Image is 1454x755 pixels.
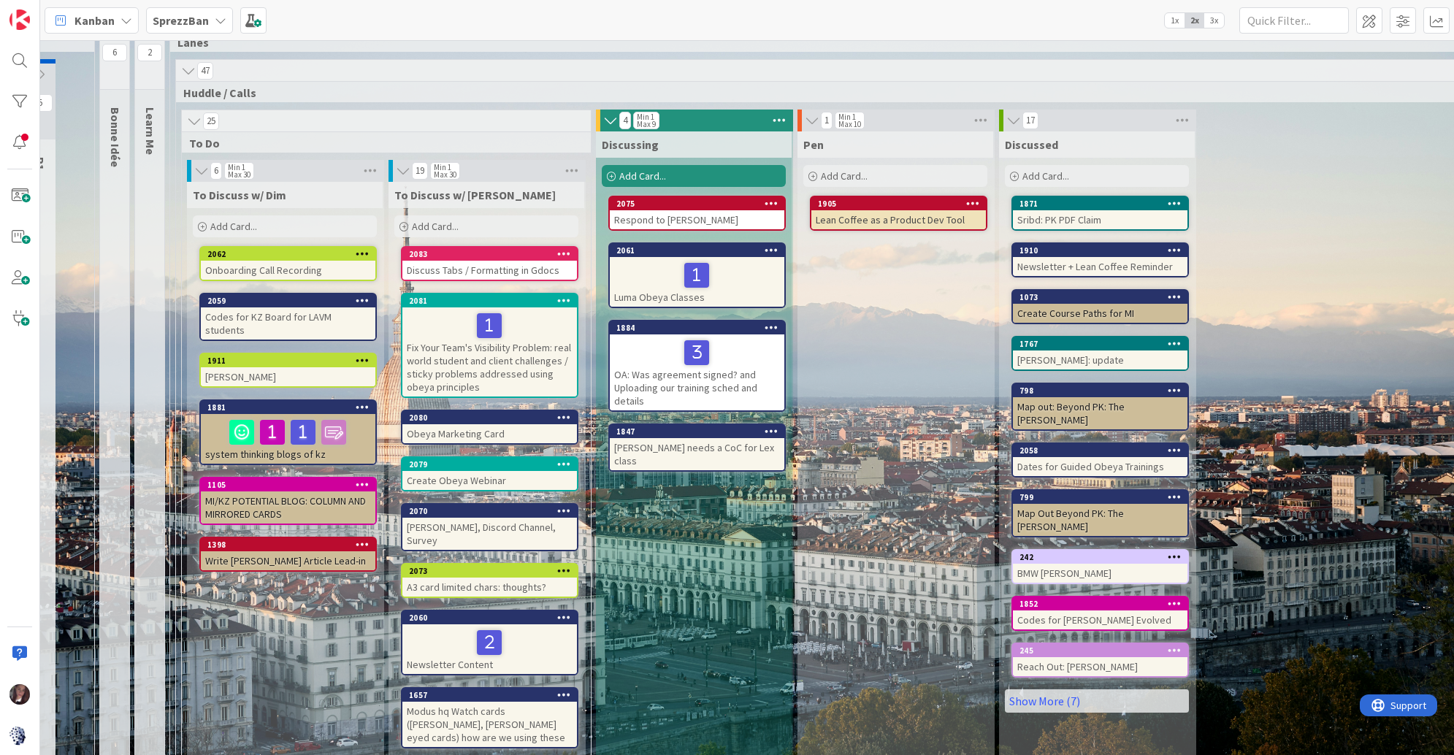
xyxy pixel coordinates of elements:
span: 2 [137,44,162,61]
div: 1847 [616,426,784,437]
div: 1871 [1013,197,1187,210]
div: 1905 [811,197,986,210]
div: 2058Dates for Guided Obeya Trainings [1013,444,1187,476]
span: Pen [803,137,824,152]
span: P1 [33,157,47,170]
div: 2079Create Obeya Webinar [402,458,577,490]
div: Fix Your Team's Visibility Problem: real world student and client challenges / sticky problems ad... [402,307,577,396]
div: Newsletter + Lean Coffee Reminder [1013,257,1187,276]
div: 1398 [201,538,375,551]
div: Max 30 [434,171,456,178]
span: 4 [619,112,631,129]
div: 2083 [402,248,577,261]
div: 2061 [610,244,784,257]
div: 1905Lean Coffee as a Product Dev Tool [811,197,986,229]
div: 798 [1019,386,1187,396]
span: Add Card... [1022,169,1069,183]
div: 1398Write [PERSON_NAME] Article Lead-in [201,538,375,570]
div: 1911[PERSON_NAME] [201,354,375,386]
div: Codes for [PERSON_NAME] Evolved [1013,610,1187,629]
div: [PERSON_NAME]: update [1013,350,1187,369]
div: Min 1 [434,164,451,171]
div: 2075Respond to [PERSON_NAME] [610,197,784,229]
span: 3x [1204,13,1224,28]
div: 1910 [1019,245,1187,256]
div: Map Out Beyond PK: The [PERSON_NAME] [1013,504,1187,536]
div: 799Map Out Beyond PK: The [PERSON_NAME] [1013,491,1187,536]
div: 1910 [1013,244,1187,257]
div: 1105 [201,478,375,491]
span: Add Card... [821,169,868,183]
div: 1881 [201,401,375,414]
div: Modus hq Watch cards ([PERSON_NAME], [PERSON_NAME] eyed cards) how are we using these [402,702,577,747]
div: 2073A3 card limited chars: thoughts? [402,564,577,597]
div: 1852 [1013,597,1187,610]
div: 2062 [207,249,375,259]
div: [PERSON_NAME] needs a CoC for Lex class [610,438,784,470]
img: Visit kanbanzone.com [9,9,30,30]
div: 1905 [818,199,986,209]
div: 1657 [402,689,577,702]
div: 245Reach Out: [PERSON_NAME] [1013,644,1187,676]
div: 2075 [616,199,784,209]
div: Min 1 [838,113,856,120]
div: Max 30 [228,171,250,178]
div: 2059 [201,294,375,307]
span: 6 [210,162,222,180]
div: 2083Discuss Tabs / Formatting in Gdocs [402,248,577,280]
img: TD [9,684,30,705]
div: 2081 [402,294,577,307]
div: Dates for Guided Obeya Trainings [1013,457,1187,476]
span: 1 [821,112,833,129]
div: 2058 [1013,444,1187,457]
div: 2059Codes for KZ Board for LAVM students [201,294,375,340]
img: avatar [9,725,30,746]
span: 47 [197,62,213,80]
div: 798Map out: Beyond PK: The [PERSON_NAME] [1013,384,1187,429]
div: 2060 [409,613,577,623]
div: 2081Fix Your Team's Visibility Problem: real world student and client challenges / sticky problem... [402,294,577,396]
div: 2070 [402,505,577,518]
div: 1073 [1019,292,1187,302]
div: Reach Out: [PERSON_NAME] [1013,657,1187,676]
span: To Discuss w/ Jim [394,188,556,202]
div: Map out: Beyond PK: The [PERSON_NAME] [1013,397,1187,429]
span: 25 [203,112,219,130]
div: 245 [1019,645,1187,656]
input: Quick Filter... [1239,7,1349,34]
span: 17 [1022,112,1038,129]
div: 245 [1013,644,1187,657]
span: Support [31,2,66,20]
div: Create Course Paths for MI [1013,304,1187,323]
div: Lean Coffee as a Product Dev Tool [811,210,986,229]
div: 1884 [616,323,784,333]
div: 2058 [1019,445,1187,456]
div: 2070 [409,506,577,516]
div: 799 [1013,491,1187,504]
div: 2083 [409,249,577,259]
div: A3 card limited chars: thoughts? [402,578,577,597]
span: Bonne Idée [108,107,123,167]
div: 242 [1013,551,1187,564]
div: 2061Luma Obeya Classes [610,244,784,307]
div: Discuss Tabs / Formatting in Gdocs [402,261,577,280]
div: 798 [1013,384,1187,397]
div: 2081 [409,296,577,306]
div: 2062Onboarding Call Recording [201,248,375,280]
div: Newsletter Content [402,624,577,674]
div: 1881 [207,402,375,413]
div: Max 9 [637,120,656,128]
div: 1871 [1019,199,1187,209]
div: 1911 [207,356,375,366]
div: 1881system thinking blogs of kz [201,401,375,464]
div: 1852Codes for [PERSON_NAME] Evolved [1013,597,1187,629]
span: Learn Me [143,107,158,155]
div: 1398 [207,540,375,550]
div: 2075 [610,197,784,210]
div: 1884OA: Was agreement signed? and Uploading our training sched and details [610,321,784,410]
div: 2080Obeya Marketing Card [402,411,577,443]
div: 1767[PERSON_NAME]: update [1013,337,1187,369]
div: Luma Obeya Classes [610,257,784,307]
span: Discussed [1005,137,1058,152]
div: 2080 [409,413,577,423]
